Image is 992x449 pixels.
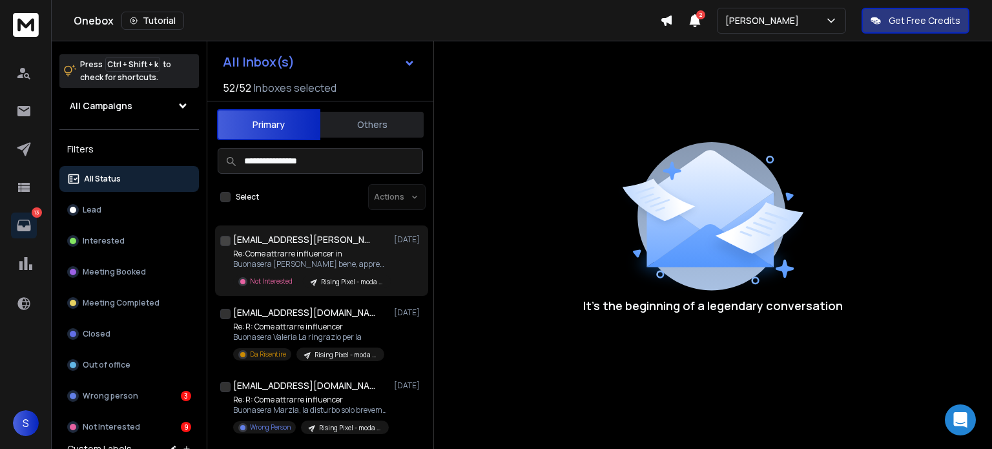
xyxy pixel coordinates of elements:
[945,404,976,435] div: Open Intercom Messenger
[223,56,294,68] h1: All Inbox(s)
[233,249,388,259] p: Re: Come attrarre influencer in
[321,277,383,287] p: Rising Pixel - moda e lusso
[217,109,320,140] button: Primary
[83,298,160,308] p: Meeting Completed
[83,267,146,277] p: Meeting Booked
[59,352,199,378] button: Out of office
[83,329,110,339] p: Closed
[696,10,705,19] span: 2
[250,423,291,432] p: Wrong Person
[394,381,423,391] p: [DATE]
[80,58,171,84] p: Press to check for shortcuts.
[583,297,843,315] p: It’s the beginning of a legendary conversation
[233,395,388,405] p: Re: R: Come attrarre influencer
[394,308,423,318] p: [DATE]
[250,277,293,286] p: Not Interested
[74,12,660,30] div: Onebox
[233,322,384,332] p: Re: R: Come attrarre influencer
[11,213,37,238] a: 13
[233,306,375,319] h1: [EMAIL_ADDRESS][DOMAIN_NAME]
[59,321,199,347] button: Closed
[233,379,375,392] h1: [EMAIL_ADDRESS][DOMAIN_NAME]
[233,405,388,415] p: Buonasera Marzia, la disturbo solo brevemente
[59,166,199,192] button: All Status
[83,360,130,370] p: Out of office
[319,423,381,433] p: Rising Pixel - moda e lusso
[83,422,140,432] p: Not Interested
[83,236,125,246] p: Interested
[121,12,184,30] button: Tutorial
[32,207,42,218] p: 13
[70,99,132,112] h1: All Campaigns
[233,332,384,342] p: Buonasera Valeria La ringrazio per la
[254,80,336,96] h3: Inboxes selected
[83,205,101,215] p: Lead
[13,410,39,436] button: S
[233,233,375,246] h1: [EMAIL_ADDRESS][PERSON_NAME][DOMAIN_NAME]
[105,57,160,72] span: Ctrl + Shift + k
[84,174,121,184] p: All Status
[394,235,423,245] p: [DATE]
[233,259,388,269] p: Buonasera [PERSON_NAME] bene, apprezzo l'attenzione
[59,140,199,158] h3: Filters
[59,197,199,223] button: Lead
[59,259,199,285] button: Meeting Booked
[725,14,804,27] p: [PERSON_NAME]
[223,80,251,96] span: 52 / 52
[315,350,377,360] p: Rising Pixel - moda e lusso
[250,350,286,359] p: Da Risentire
[181,422,191,432] div: 9
[59,228,199,254] button: Interested
[320,110,424,139] button: Others
[59,414,199,440] button: Not Interested9
[181,391,191,401] div: 3
[59,290,199,316] button: Meeting Completed
[212,49,426,75] button: All Inbox(s)
[83,391,138,401] p: Wrong person
[862,8,969,34] button: Get Free Credits
[59,383,199,409] button: Wrong person3
[889,14,960,27] p: Get Free Credits
[236,192,259,202] label: Select
[59,93,199,119] button: All Campaigns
